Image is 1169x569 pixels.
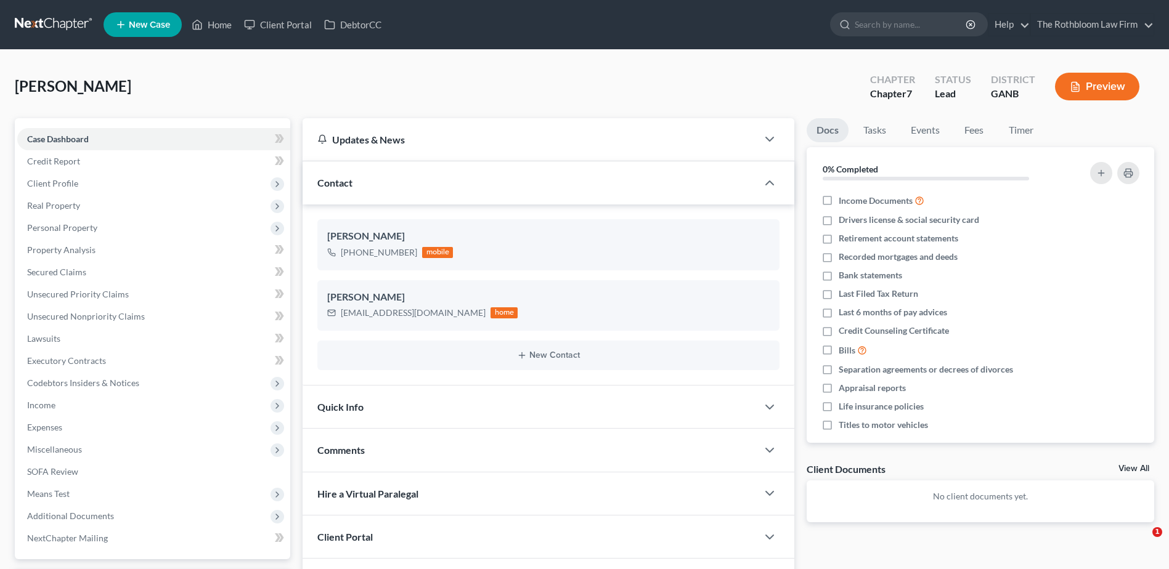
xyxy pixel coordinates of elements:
[27,134,89,144] span: Case Dashboard
[27,533,108,543] span: NextChapter Mailing
[991,87,1035,101] div: GANB
[839,400,924,413] span: Life insurance policies
[839,251,958,263] span: Recorded mortgages and deeds
[807,462,886,475] div: Client Documents
[823,164,878,174] strong: 0% Completed
[839,232,958,244] span: Retirement account statements
[17,461,290,483] a: SOFA Review
[27,466,78,477] span: SOFA Review
[906,87,912,99] span: 7
[839,269,902,281] span: Bank statements
[839,306,947,318] span: Last 6 months of pay advices
[853,118,896,142] a: Tasks
[817,490,1144,502] p: No client documents yet.
[839,325,949,337] span: Credit Counseling Certificate
[17,261,290,283] a: Secured Claims
[317,401,364,413] span: Quick Info
[341,307,486,319] div: [EMAIL_ADDRESS][DOMAIN_NAME]
[839,382,906,394] span: Appraisal reports
[327,290,770,305] div: [PERSON_NAME]
[999,118,1043,142] a: Timer
[129,20,170,30] span: New Case
[988,14,1030,36] a: Help
[27,267,86,277] span: Secured Claims
[27,333,60,344] span: Lawsuits
[318,14,388,36] a: DebtorCC
[422,247,453,258] div: mobile
[807,118,849,142] a: Docs
[17,128,290,150] a: Case Dashboard
[327,229,770,244] div: [PERSON_NAME]
[327,350,770,360] button: New Contact
[317,531,373,543] span: Client Portal
[901,118,950,142] a: Events
[27,156,80,166] span: Credit Report
[27,488,70,499] span: Means Test
[27,377,139,388] span: Codebtors Insiders & Notices
[185,14,238,36] a: Home
[27,422,62,432] span: Expenses
[1127,527,1157,557] iframe: Intercom live chat
[839,419,928,431] span: Titles to motor vehicles
[17,239,290,261] a: Property Analysis
[839,288,918,300] span: Last Filed Tax Return
[238,14,318,36] a: Client Portal
[27,244,96,255] span: Property Analysis
[27,444,82,454] span: Miscellaneous
[839,363,1013,376] span: Separation agreements or decrees of divorces
[27,510,114,521] span: Additional Documents
[935,73,971,87] div: Status
[317,444,365,456] span: Comments
[935,87,971,101] div: Lead
[1055,73,1139,100] button: Preview
[839,214,979,226] span: Drivers license & social security card
[17,283,290,305] a: Unsecured Priority Claims
[27,178,78,188] span: Client Profile
[955,118,994,142] a: Fees
[1031,14,1154,36] a: The Rothbloom Law Firm
[491,307,518,318] div: home
[27,200,80,211] span: Real Property
[17,150,290,172] a: Credit Report
[839,344,855,357] span: Bills
[17,350,290,372] a: Executory Contracts
[27,311,145,321] span: Unsecured Nonpriority Claims
[17,527,290,549] a: NextChapter Mailing
[17,305,290,328] a: Unsecured Nonpriority Claims
[27,289,129,299] span: Unsecured Priority Claims
[27,400,55,410] span: Income
[17,328,290,350] a: Lawsuits
[27,222,97,233] span: Personal Property
[27,355,106,366] span: Executory Contracts
[991,73,1035,87] div: District
[870,73,915,87] div: Chapter
[341,246,417,259] div: [PHONE_NUMBER]
[1118,464,1149,473] a: View All
[870,87,915,101] div: Chapter
[317,133,743,146] div: Updates & News
[317,177,352,188] span: Contact
[855,13,967,36] input: Search by name...
[15,77,131,95] span: [PERSON_NAME]
[317,488,418,499] span: Hire a Virtual Paralegal
[839,195,913,207] span: Income Documents
[1152,527,1162,537] span: 1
